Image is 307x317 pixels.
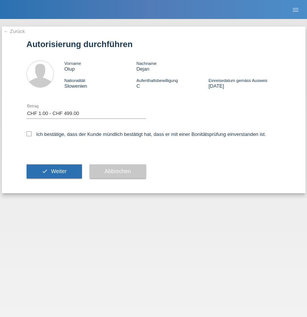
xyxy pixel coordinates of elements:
[65,78,85,83] span: Nationalität
[42,168,48,174] i: check
[136,78,178,83] span: Aufenthaltsbewilligung
[208,77,280,89] div: [DATE]
[292,6,299,14] i: menu
[27,131,266,137] label: Ich bestätige, dass der Kunde mündlich bestätigt hat, dass er mit einer Bonitätsprüfung einversta...
[4,28,25,34] a: ← Zurück
[136,61,156,66] span: Nachname
[65,60,137,72] div: Olup
[208,78,267,83] span: Einreisedatum gemäss Ausweis
[51,168,66,174] span: Weiter
[27,164,82,179] button: check Weiter
[136,77,208,89] div: C
[105,168,131,174] span: Abbrechen
[136,60,208,72] div: Dejan
[90,164,146,179] button: Abbrechen
[65,61,81,66] span: Vorname
[288,7,303,12] a: menu
[65,77,137,89] div: Slowenien
[27,39,281,49] h1: Autorisierung durchführen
